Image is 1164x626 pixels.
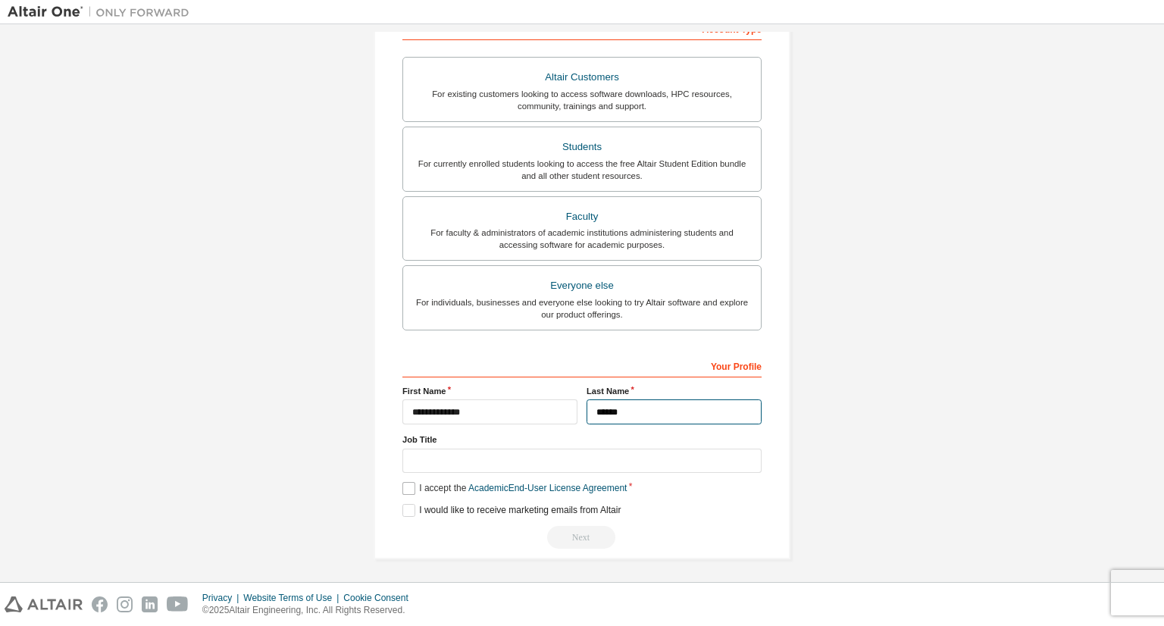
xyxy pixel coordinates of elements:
img: youtube.svg [167,596,189,612]
div: For faculty & administrators of academic institutions administering students and accessing softwa... [412,227,752,251]
div: For individuals, businesses and everyone else looking to try Altair software and explore our prod... [412,296,752,321]
img: Altair One [8,5,197,20]
div: Cookie Consent [343,592,417,604]
div: Privacy [202,592,243,604]
label: I would like to receive marketing emails from Altair [402,504,621,517]
p: © 2025 Altair Engineering, Inc. All Rights Reserved. [202,604,418,617]
div: Altair Customers [412,67,752,88]
div: For existing customers looking to access software downloads, HPC resources, community, trainings ... [412,88,752,112]
div: Website Terms of Use [243,592,343,604]
a: Academic End-User License Agreement [468,483,627,493]
img: facebook.svg [92,596,108,612]
label: Job Title [402,434,762,446]
img: instagram.svg [117,596,133,612]
div: Your Profile [402,353,762,377]
div: Students [412,136,752,158]
div: Faculty [412,206,752,227]
div: Everyone else [412,275,752,296]
label: Last Name [587,385,762,397]
div: For currently enrolled students looking to access the free Altair Student Edition bundle and all ... [412,158,752,182]
img: altair_logo.svg [5,596,83,612]
label: I accept the [402,482,627,495]
label: First Name [402,385,577,397]
img: linkedin.svg [142,596,158,612]
div: Read and acccept EULA to continue [402,526,762,549]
